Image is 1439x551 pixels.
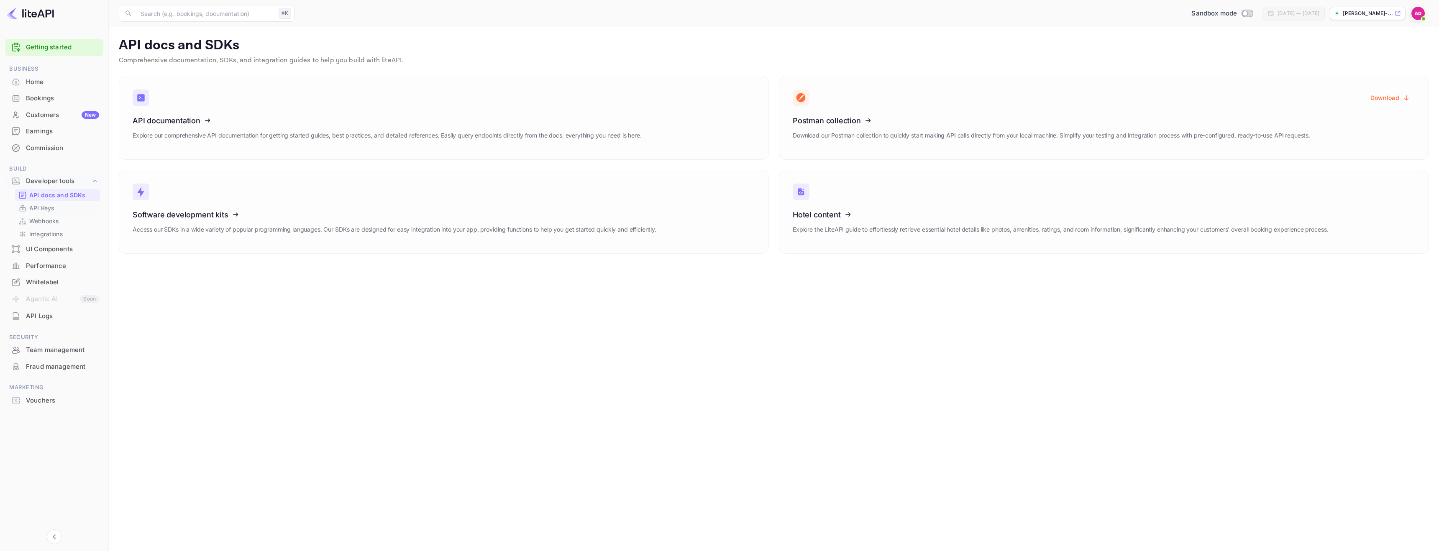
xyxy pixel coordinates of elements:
div: ⌘K [279,8,291,19]
span: Sandbox mode [1191,9,1237,18]
a: CustomersNew [5,107,103,122]
a: API docs and SDKs [18,191,97,199]
a: API Keys [18,204,97,212]
button: Collapse navigation [47,529,62,544]
a: Software development kitsAccess our SDKs in a wide variety of popular programming languages. Our ... [119,170,769,254]
div: API Logs [26,311,99,321]
button: Download [1365,89,1415,106]
div: Performance [26,261,99,271]
p: Explore the LiteAPI guide to effortlessly retrieve essential hotel details like photos, amenities... [793,225,1328,234]
p: Explore our comprehensive API documentation for getting started guides, best practices, and detai... [133,131,642,140]
div: Customers [26,110,99,120]
a: API documentationExplore our comprehensive API documentation for getting started guides, best pra... [119,76,769,160]
a: Performance [5,258,103,273]
a: Whitelabel [5,274,103,290]
p: Comprehensive documentation, SDKs, and integration guides to help you build with liteAPI. [119,56,1429,66]
div: Fraud management [26,362,99,372]
div: Bookings [26,94,99,103]
div: Integrations [15,228,100,240]
div: API Logs [5,308,103,324]
img: Adrien Devleschoudere [1411,7,1425,20]
div: Developer tools [26,176,91,186]
span: Business [5,64,103,74]
div: API docs and SDKs [15,189,100,201]
div: Fraud management [5,359,103,375]
div: Switch to Production mode [1188,9,1256,18]
p: API docs and SDKs [119,37,1429,54]
h3: Hotel content [793,210,1328,219]
a: Bookings [5,90,103,106]
div: [DATE] — [DATE] [1278,10,1319,17]
div: Getting started [5,39,103,56]
p: Integrations [29,230,63,238]
div: API Keys [15,202,100,214]
h3: API documentation [133,116,642,125]
p: Access our SDKs in a wide variety of popular programming languages. Our SDKs are designed for eas... [133,225,656,234]
div: Webhooks [15,215,100,227]
a: Webhooks [18,217,97,225]
h3: Postman collection [793,116,1310,125]
input: Search (e.g. bookings, documentation) [136,5,275,22]
a: Getting started [26,43,99,52]
p: Download our Postman collection to quickly start making API calls directly from your local machin... [793,131,1310,140]
div: Earnings [5,123,103,140]
div: UI Components [26,245,99,254]
span: Security [5,333,103,342]
img: LiteAPI logo [7,7,54,20]
a: Fraud management [5,359,103,374]
div: New [82,111,99,119]
span: Marketing [5,383,103,392]
p: API docs and SDKs [29,191,86,199]
div: Home [26,77,99,87]
a: Vouchers [5,393,103,408]
p: Webhooks [29,217,59,225]
span: Build [5,164,103,173]
p: API Keys [29,204,54,212]
h3: Software development kits [133,210,656,219]
a: Home [5,74,103,89]
a: Commission [5,140,103,156]
a: API Logs [5,308,103,324]
div: Whitelabel [26,278,99,287]
div: Vouchers [26,396,99,406]
div: Team management [5,342,103,358]
div: Vouchers [5,393,103,409]
div: Commission [26,143,99,153]
div: Bookings [5,90,103,107]
a: Team management [5,342,103,357]
a: Earnings [5,123,103,139]
div: UI Components [5,241,103,258]
a: Hotel contentExplore the LiteAPI guide to effortlessly retrieve essential hotel details like phot... [779,170,1429,254]
a: Integrations [18,230,97,238]
div: Earnings [26,127,99,136]
div: Whitelabel [5,274,103,291]
a: UI Components [5,241,103,257]
div: Developer tools [5,174,103,189]
p: [PERSON_NAME]-... [1343,10,1393,17]
div: Team management [26,345,99,355]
